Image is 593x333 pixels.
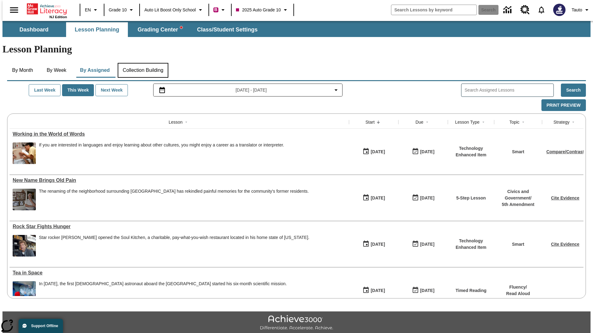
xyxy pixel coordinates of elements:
[371,194,385,202] div: [DATE]
[236,7,281,13] span: 2025 Auto Grade 10
[415,119,423,125] div: Due
[39,142,284,148] div: If you are interested in languages and enjoy learning about other cultures, you might enjoy a car...
[420,194,434,202] div: [DATE]
[420,287,434,294] div: [DATE]
[512,241,524,248] p: Smart
[360,285,387,296] button: 10/06/25: First time the lesson was available
[39,235,309,240] div: Star rocker [PERSON_NAME] opened the Soul Kitchen, a charitable, pay-what-you-wish restaurant loc...
[109,7,127,13] span: Grade 10
[197,26,258,33] span: Class/Student Settings
[371,240,385,248] div: [DATE]
[5,1,23,19] button: Open side menu
[95,84,128,96] button: Next Week
[169,119,183,125] div: Lesson
[39,281,287,303] div: In December 2015, the first British astronaut aboard the International Space Station started his ...
[553,119,570,125] div: Strategy
[497,201,539,208] p: 5th Amendment
[13,224,346,229] div: Rock Star Fights Hunger
[480,118,487,126] button: Sort
[549,2,569,18] button: Select a new avatar
[236,87,267,93] span: [DATE] - [DATE]
[180,26,183,29] svg: writing assistant alert
[497,188,539,201] p: Civics and Government /
[553,4,566,16] img: Avatar
[85,7,91,13] span: EN
[13,224,346,229] a: Rock Star Fights Hunger , Lessons
[456,287,486,294] p: Timed Reading
[233,4,292,15] button: Class: 2025 Auto Grade 10, Select your class
[360,238,387,250] button: 10/06/25: First time the lesson was available
[214,6,217,14] span: B
[551,242,579,247] a: Cite Evidence
[423,118,431,126] button: Sort
[451,238,491,251] p: Technology Enhanced Item
[75,63,115,78] button: By Assigned
[375,118,382,126] button: Sort
[13,281,36,303] img: An astronaut, the first from the United Kingdom to travel to the International Space Station, wav...
[19,26,48,33] span: Dashboard
[129,22,191,37] button: Grading Center
[512,149,524,155] p: Smart
[66,22,128,37] button: Lesson Planning
[31,324,58,328] span: Support Offline
[332,86,340,94] svg: Collapse Date Range Filter
[7,63,38,78] button: By Month
[13,178,346,183] div: New Name Brings Old Pain
[570,118,577,126] button: Sort
[410,238,436,250] button: 10/08/25: Last day the lesson can be accessed
[13,131,346,137] a: Working in the World of Words, Lessons
[49,15,67,19] span: NJ Edition
[27,3,67,15] a: Home
[144,7,196,13] span: Auto Lit Boost only School
[41,63,72,78] button: By Week
[192,22,263,37] button: Class/Student Settings
[371,148,385,156] div: [DATE]
[13,178,346,183] a: New Name Brings Old Pain, Lessons
[260,315,333,331] img: Achieve3000 Differentiate Accelerate Achieve
[13,131,346,137] div: Working in the World of Words
[2,43,591,55] h1: Lesson Planning
[142,4,207,15] button: School: Auto Lit Boost only School, Select your school
[561,84,586,97] button: Search
[533,2,549,18] a: Notifications
[19,319,63,333] button: Support Offline
[75,26,119,33] span: Lesson Planning
[39,189,309,194] div: The renaming of the neighborhood surrounding [GEOGRAPHIC_DATA] has rekindled painful memories for...
[39,142,284,164] div: If you are interested in languages and enjoy learning about other cultures, you might enjoy a car...
[62,84,94,96] button: This Week
[456,195,486,201] p: 5-Step Lesson
[465,86,553,95] input: Search Assigned Lessons
[410,285,436,296] button: 10/12/25: Last day the lesson can be accessed
[27,2,67,19] div: Home
[211,4,229,15] button: Boost Class color is violet red. Change class color
[420,148,434,156] div: [DATE]
[39,281,287,286] div: In [DATE], the first [DEMOGRAPHIC_DATA] astronaut aboard the [GEOGRAPHIC_DATA] started his six-mo...
[569,4,593,15] button: Profile/Settings
[391,5,477,15] input: search field
[39,189,309,210] span: The renaming of the neighborhood surrounding Dodger Stadium has rekindled painful memories for th...
[39,235,309,257] div: Star rocker Jon Bon Jovi opened the Soul Kitchen, a charitable, pay-what-you-wish restaurant loca...
[106,4,137,15] button: Grade: Grade 10, Select a grade
[13,189,36,210] img: dodgertown_121813.jpg
[500,2,517,18] a: Data Center
[509,119,519,125] div: Topic
[360,192,387,204] button: 10/07/25: First time the lesson was available
[541,99,586,111] button: Print Preview
[519,118,527,126] button: Sort
[13,270,346,276] div: Tea in Space
[360,146,387,158] button: 10/07/25: First time the lesson was available
[410,146,436,158] button: 10/07/25: Last day the lesson can be accessed
[365,119,375,125] div: Start
[156,86,340,94] button: Select the date range menu item
[551,195,579,200] a: Cite Evidence
[118,63,168,78] button: Collection Building
[371,287,385,294] div: [DATE]
[506,290,530,297] p: Read Aloud
[13,235,36,257] img: A man in a restaurant with jars and dishes in the background and a sign that says Soul Kitchen. R...
[183,118,190,126] button: Sort
[410,192,436,204] button: 10/13/25: Last day the lesson can be accessed
[420,240,434,248] div: [DATE]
